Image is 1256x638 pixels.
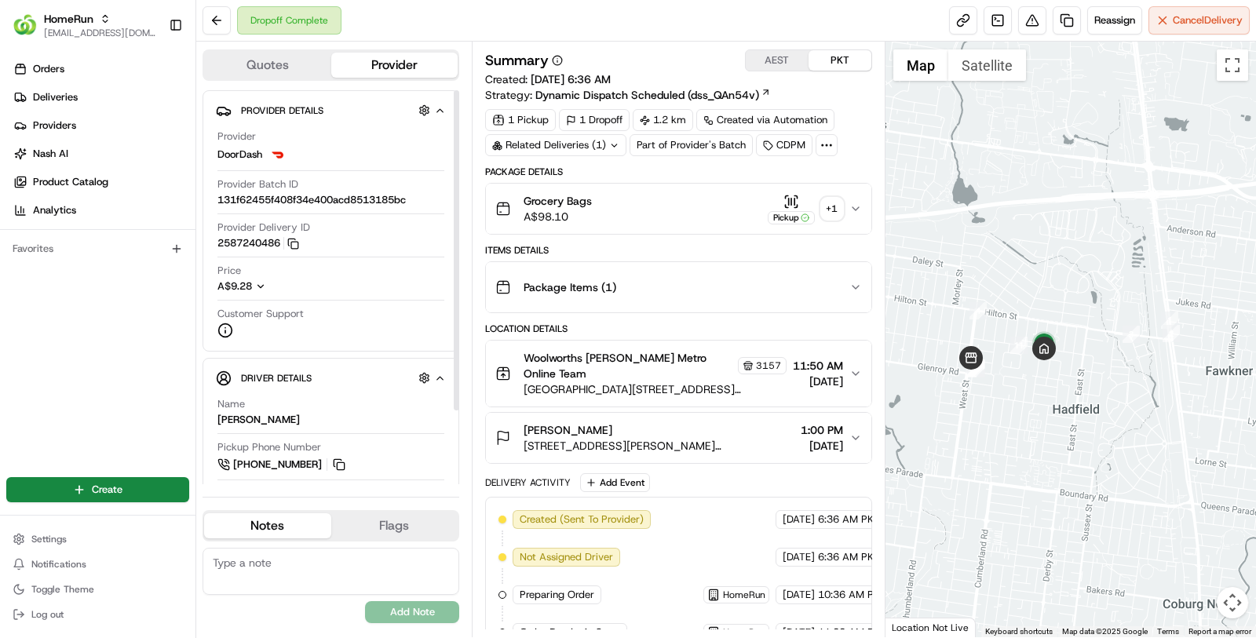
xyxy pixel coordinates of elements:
button: 2587240486 [217,236,299,250]
span: [DATE] 6:36 AM [531,72,611,86]
div: Location Details [485,323,872,335]
img: 1732323095091-59ea418b-cfe3-43c8-9ae0-d0d06d6fd42c [33,149,61,177]
span: [DATE] [783,512,815,527]
div: 1.2 km [633,109,693,131]
span: Pickup Phone Number [217,440,321,454]
div: + 1 [821,198,843,220]
div: Related Deliveries (1) [485,134,626,156]
span: Cancel Delivery [1173,13,1243,27]
a: Powered byPylon [111,388,190,400]
div: Strategy: [485,87,771,103]
div: 1 [1161,312,1178,329]
a: 📗Knowledge Base [9,344,126,372]
span: Product Catalog [33,175,108,189]
img: Nash [16,15,47,46]
img: 1736555255976-a54dd68f-1ca7-489b-9aae-adbdc363a1c4 [16,149,44,177]
button: Grocery BagsA$98.10Pickup+1 [486,184,871,234]
span: Name [217,397,245,411]
div: We're available if you need us! [71,165,216,177]
div: Delivery Activity [485,476,571,489]
div: [PERSON_NAME] [217,413,300,427]
div: 4 [969,302,987,319]
div: 10 [967,359,984,377]
p: Welcome 👋 [16,62,286,87]
button: Show street map [893,49,948,81]
button: A$9.28 [217,279,356,293]
a: Orders [6,57,195,82]
span: Toggle Theme [31,583,94,596]
img: Google [889,617,941,637]
span: Provider Batch ID [217,177,298,191]
div: 11 [1010,337,1028,354]
a: Dynamic Dispatch Scheduled (dss_QAn54v) [535,87,771,103]
button: Woolworths [PERSON_NAME] Metro Online Team3157[GEOGRAPHIC_DATA][STREET_ADDRESS][PERSON_NAME][GEOG... [486,341,871,406]
img: Brigitte Vinadas [16,228,41,253]
button: [EMAIL_ADDRESS][DOMAIN_NAME] [44,27,156,39]
div: 1 Pickup [485,109,556,131]
span: [DATE] [793,374,843,389]
span: [GEOGRAPHIC_DATA][STREET_ADDRESS][PERSON_NAME][GEOGRAPHIC_DATA] [524,381,787,397]
span: [DATE] [139,285,171,297]
button: Settings [6,528,189,550]
button: Create [6,477,189,502]
a: 💻API Documentation [126,344,258,372]
span: 6:36 AM PKT [818,550,880,564]
span: Grocery Bags [524,193,592,209]
span: [PHONE_NUMBER] [233,458,322,472]
button: Notifications [6,553,189,575]
span: Package Items ( 1 ) [524,279,616,295]
button: Pickup [768,194,815,224]
button: Notes [204,513,331,538]
a: Created via Automation [696,109,834,131]
button: Log out [6,603,189,625]
img: Masood Aslam [16,270,41,295]
button: Quotes [204,53,331,78]
div: 3 [1123,326,1140,343]
h3: Summary [485,53,549,67]
button: Reassign [1087,6,1142,35]
span: Created: [485,71,611,87]
span: Customer Support [217,307,304,321]
span: Dynamic Dispatch Scheduled (dss_QAn54v) [535,87,759,103]
span: Map data ©2025 Google [1062,627,1148,636]
span: [DATE] [783,550,815,564]
div: Location Not Live [885,618,976,637]
span: Created (Sent To Provider) [520,512,644,527]
span: 6:36 AM PKT [818,512,880,527]
div: 9 [966,359,983,376]
span: A$98.10 [524,209,592,224]
span: Deliveries [33,90,78,104]
span: [DATE] [783,588,815,602]
div: CDPM [756,134,812,156]
button: Toggle fullscreen view [1217,49,1248,81]
span: Analytics [33,203,76,217]
div: 1 Dropoff [559,109,630,131]
div: Pickup [768,211,815,224]
a: Analytics [6,198,195,223]
span: Create [92,483,122,497]
span: HomeRun [44,11,93,27]
button: [PERSON_NAME][STREET_ADDRESS][PERSON_NAME][PERSON_NAME]1:00 PM[DATE] [486,413,871,463]
div: Favorites [6,236,189,261]
button: Provider [331,53,458,78]
a: Report a map error [1188,627,1251,636]
span: Provider Details [241,104,323,117]
span: Pylon [156,388,190,400]
img: doordash_logo_v2.png [268,145,287,164]
span: Knowledge Base [31,350,120,366]
div: 8 [967,360,984,377]
span: [PERSON_NAME] [524,422,612,438]
div: Start new chat [71,149,257,165]
button: HomeRunHomeRun[EMAIL_ADDRESS][DOMAIN_NAME] [6,6,162,44]
span: [DATE] [139,242,171,255]
button: Show satellite imagery [948,49,1026,81]
span: [PERSON_NAME] [49,285,127,297]
button: AEST [746,50,809,71]
button: CancelDelivery [1148,6,1250,35]
div: Package Details [485,166,872,178]
span: Nash AI [33,147,68,161]
a: Deliveries [6,85,195,110]
span: Providers [33,118,76,133]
